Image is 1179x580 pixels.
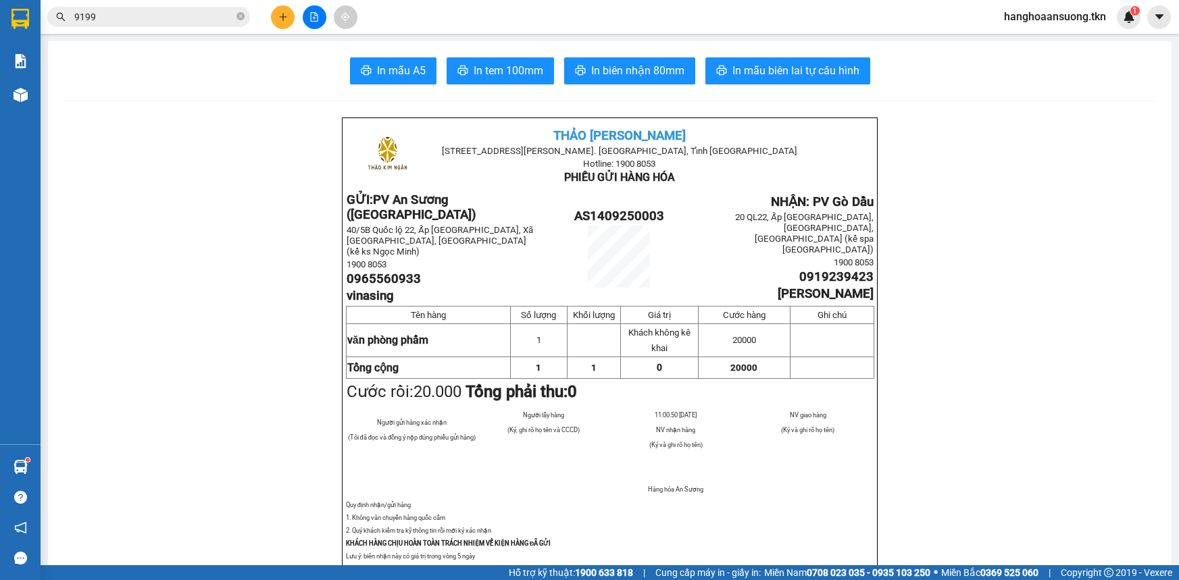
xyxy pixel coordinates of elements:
[377,62,426,79] span: In mẫu A5
[346,539,551,547] strong: KHÁCH HÀNG CHỊU HOÀN TOÀN TRÁCH NHIỆM VỀ KIỆN HÀNG ĐÃ GỬI
[564,57,695,84] button: printerIn biên nhận 80mm
[656,426,695,433] span: NV nhận hàng
[14,491,27,504] span: question-circle
[347,271,421,286] span: 0965560933
[764,565,930,580] span: Miền Nam
[11,9,29,29] img: logo-vxr
[723,310,766,320] span: Cước hàng
[14,460,28,474] img: warehouse-icon
[655,411,697,419] span: 11:00:50 [DATE]
[575,65,586,78] span: printer
[568,382,577,401] span: 0
[575,567,633,578] strong: 1900 633 818
[1130,6,1140,16] sup: 1
[591,363,597,373] span: 1
[591,62,684,79] span: In biên nhận 80mm
[14,552,27,564] span: message
[346,501,411,508] span: Quy định nhận/gửi hàng
[236,11,245,24] span: close-circle
[732,335,756,345] span: 20000
[648,310,671,320] span: Giá trị
[583,159,655,169] span: Hotline: 1900 8053
[1049,565,1051,580] span: |
[649,441,703,448] span: (Ký và ghi rõ họ tên)
[807,567,930,578] strong: 0708 023 035 - 0935 103 250
[993,8,1117,25] span: hanghoaansuong.tkn
[14,54,28,68] img: solution-icon
[790,411,826,419] span: NV giao hàng
[347,382,577,401] span: Cước rồi:
[553,128,686,143] span: THẢO [PERSON_NAME]
[347,334,428,346] span: văn phòng phẩm
[1123,11,1135,23] img: icon-new-feature
[523,411,564,419] span: Người lấy hàng
[778,286,874,301] span: [PERSON_NAME]
[474,62,543,79] span: In tem 100mm
[628,327,691,353] span: Khách không kê khai
[14,521,27,534] span: notification
[377,419,447,426] span: Người gửi hàng xác nhận
[26,458,30,462] sup: 1
[354,122,421,189] img: logo
[732,62,859,79] span: In mẫu biên lai tự cấu hình
[457,65,468,78] span: printer
[334,5,357,29] button: aim
[413,382,461,401] span: 20.000
[346,514,445,521] span: 1. Không vân chuyển hàng quốc cấm
[309,12,319,22] span: file-add
[1147,5,1171,29] button: caret-down
[980,567,1038,578] strong: 0369 525 060
[350,57,436,84] button: printerIn mẫu A5
[447,57,554,84] button: printerIn tem 100mm
[521,310,556,320] span: Số lượng
[236,12,245,20] span: close-circle
[411,310,446,320] span: Tên hàng
[643,565,645,580] span: |
[564,171,675,184] span: PHIẾU GỬI HÀNG HÓA
[348,433,476,441] span: (Tôi đã đọc và đồng ý nộp đúng phiếu gửi hàng)
[573,310,615,320] span: Khối lượng
[818,310,847,320] span: Ghi chú
[347,192,476,222] span: PV An Sương ([GEOGRAPHIC_DATA])
[771,194,874,209] span: NHẬN: PV Gò Dầu
[648,485,703,493] span: Hàng hóa An Sương
[574,209,664,223] span: AS1409250003
[442,146,797,156] span: [STREET_ADDRESS][PERSON_NAME]. [GEOGRAPHIC_DATA], Tỉnh [GEOGRAPHIC_DATA]
[941,565,1038,580] span: Miền Bắc
[1104,568,1113,577] span: copyright
[536,363,541,373] span: 1
[347,225,533,257] span: 40/5B Quốc lộ 22, Ấp [GEOGRAPHIC_DATA], Xã [GEOGRAPHIC_DATA], [GEOGRAPHIC_DATA] (kế ks Ngọc Minh)
[271,5,295,29] button: plus
[347,288,394,303] span: vinasing
[278,12,288,22] span: plus
[735,212,874,255] span: 20 QL22, Ấp [GEOGRAPHIC_DATA], [GEOGRAPHIC_DATA], [GEOGRAPHIC_DATA] (kế spa [GEOGRAPHIC_DATA])
[657,362,662,373] span: 0
[1153,11,1165,23] span: caret-down
[346,552,475,560] span: Lưu ý: biên nhận này có giá trị trong vòng 5 ngày
[1132,6,1137,16] span: 1
[655,565,761,580] span: Cung cấp máy in - giấy in:
[834,257,874,267] span: 1900 8053
[705,57,870,84] button: printerIn mẫu biên lai tự cấu hình
[466,382,577,401] strong: Tổng phải thu:
[536,335,541,345] span: 1
[730,363,757,373] span: 20000
[347,361,399,374] strong: Tổng cộng
[509,565,633,580] span: Hỗ trợ kỹ thuật:
[346,527,491,534] span: 2. Quý khách kiểm tra kỹ thông tin rồi mới ký xác nhận
[347,259,386,269] span: 1900 8053
[361,65,372,78] span: printer
[507,426,580,433] span: (Ký, ghi rõ họ tên và CCCD)
[347,192,476,222] strong: GỬI:
[781,426,834,433] span: (Ký và ghi rõ họ tên)
[303,5,326,29] button: file-add
[56,12,66,22] span: search
[799,269,874,284] span: 0919239423
[74,9,234,24] input: Tìm tên, số ĐT hoặc mã đơn
[14,88,28,102] img: warehouse-icon
[716,65,727,78] span: printer
[934,570,938,575] span: ⚪️
[341,12,350,22] span: aim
